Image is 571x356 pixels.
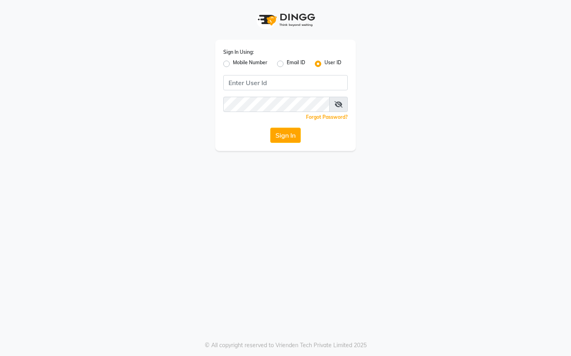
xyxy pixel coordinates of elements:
img: logo1.svg [253,8,318,32]
label: Sign In Using: [223,49,254,56]
label: Email ID [287,59,305,69]
a: Forgot Password? [306,114,348,120]
input: Username [223,75,348,90]
label: User ID [324,59,341,69]
label: Mobile Number [233,59,267,69]
button: Sign In [270,128,301,143]
input: Username [223,97,330,112]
